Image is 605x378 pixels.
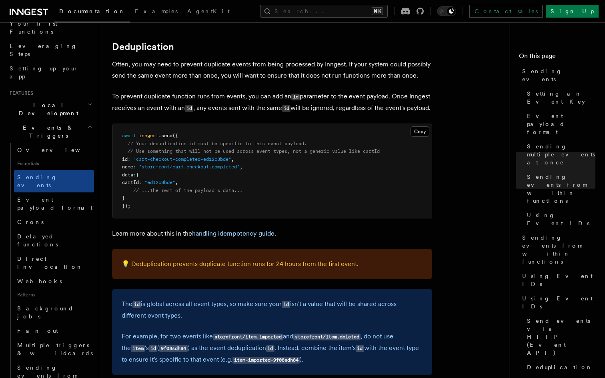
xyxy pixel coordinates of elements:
a: Delayed functions [14,229,94,252]
span: Event payload format [17,196,92,211]
a: Fan out [14,324,94,338]
span: cartId [122,180,139,185]
span: Examples [135,8,178,14]
span: // ...the rest of the payload's data... [133,188,242,193]
code: id [132,301,141,308]
a: Using Event IDs [519,269,595,291]
span: , [175,180,178,185]
span: Documentation [59,8,125,14]
span: "storefront/cart.checkout.completed" [139,164,240,170]
a: Setting up your app [6,61,94,84]
span: Essentials [14,157,94,170]
span: Events & Triggers [6,124,87,140]
span: Using Event IDs [522,272,595,288]
code: id [266,345,274,352]
button: Toggle dark mode [437,6,456,16]
a: Sending events [519,64,595,86]
a: Send events via HTTP (Event API) [524,314,595,360]
code: item [131,345,145,352]
span: await [122,133,136,138]
span: Setting an Event Key [527,90,595,106]
span: Background jobs [17,305,74,320]
code: storefront/item.deleted [293,334,361,340]
a: Your first Functions [6,16,94,39]
a: Leveraging Steps [6,39,94,61]
p: Often, you may need to prevent duplicate events from being processed by Inngest. If your system c... [112,59,432,81]
a: Contact sales [469,5,543,18]
span: Using Event IDs [522,294,595,310]
a: Overview [14,143,94,157]
code: id [185,105,193,112]
span: } [122,195,125,201]
a: Event payload format [14,192,94,215]
span: , [231,156,234,162]
p: 💡 Deduplication prevents duplicate function runs for 24 hours from the first event. [122,258,423,270]
span: id [122,156,128,162]
span: Send events via HTTP (Event API) [527,317,595,357]
span: Sending events [522,67,595,83]
span: Overview [17,147,100,153]
span: "ed12c8bde" [144,180,175,185]
span: Event payload format [527,112,595,136]
kbd: ⌘K [372,7,383,15]
span: Delayed functions [17,233,58,248]
span: }); [122,203,130,209]
a: Sending multiple events at once [524,139,595,170]
a: Using Event IDs [519,291,595,314]
span: Using Event IDs [527,211,595,227]
a: Webhooks [14,274,94,288]
span: , [240,164,242,170]
span: Webhooks [17,278,62,284]
span: AgentKit [187,8,230,14]
span: ({ [172,133,178,138]
code: id [149,345,157,352]
code: id [356,345,364,352]
span: { [136,172,139,178]
code: item-imported-9f08sdh84 [232,357,300,364]
p: The is global across all event types, so make sure your isn't a value that will be shared across ... [122,298,423,321]
a: handling idempotency guide [192,230,274,237]
code: id [282,301,290,308]
a: Event payload format [524,109,595,139]
button: Search...⌘K [260,5,388,18]
span: Deduplication [527,363,593,371]
span: : [133,172,136,178]
code: 9f08sdh84 [159,345,187,352]
p: Learn more about this in the . [112,228,432,239]
button: Copy [411,126,429,137]
span: Leveraging Steps [10,43,77,57]
span: Fan out [17,328,58,334]
span: Multiple triggers & wildcards [17,342,93,356]
a: Sending events [14,170,94,192]
span: : [128,156,130,162]
a: Sending events from within functions [519,230,595,269]
a: Using Event IDs [524,208,595,230]
span: : [133,164,136,170]
span: Direct invocation [17,256,83,270]
button: Events & Triggers [6,120,94,143]
span: // Your deduplication id must be specific to this event payload. [128,141,307,146]
span: Features [6,90,33,96]
span: inngest [139,133,158,138]
span: Setting up your app [10,65,78,80]
a: AgentKit [182,2,234,22]
a: Deduplication [112,41,174,52]
span: // Use something that will not be used across event types, not a generic value like cartId [128,148,380,154]
a: Deduplication [524,360,595,374]
a: Direct invocation [14,252,94,274]
span: "cart-checkout-completed-ed12c8bde" [133,156,231,162]
code: id [282,105,290,112]
h4: On this page [519,51,595,64]
a: Setting an Event Key [524,86,595,109]
span: Patterns [14,288,94,301]
code: storefront/item.imported [213,334,283,340]
span: Local Development [6,101,87,117]
span: data [122,172,133,178]
p: For example, for two events like and , do not use the 's ( ) as the event deduplication . Instead... [122,331,423,366]
span: Sending events from within functions [527,173,595,205]
span: Sending multiple events at once [527,142,595,166]
a: Multiple triggers & wildcards [14,338,94,360]
a: Background jobs [14,301,94,324]
code: id [291,94,300,100]
span: Sending events from within functions [522,234,595,266]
